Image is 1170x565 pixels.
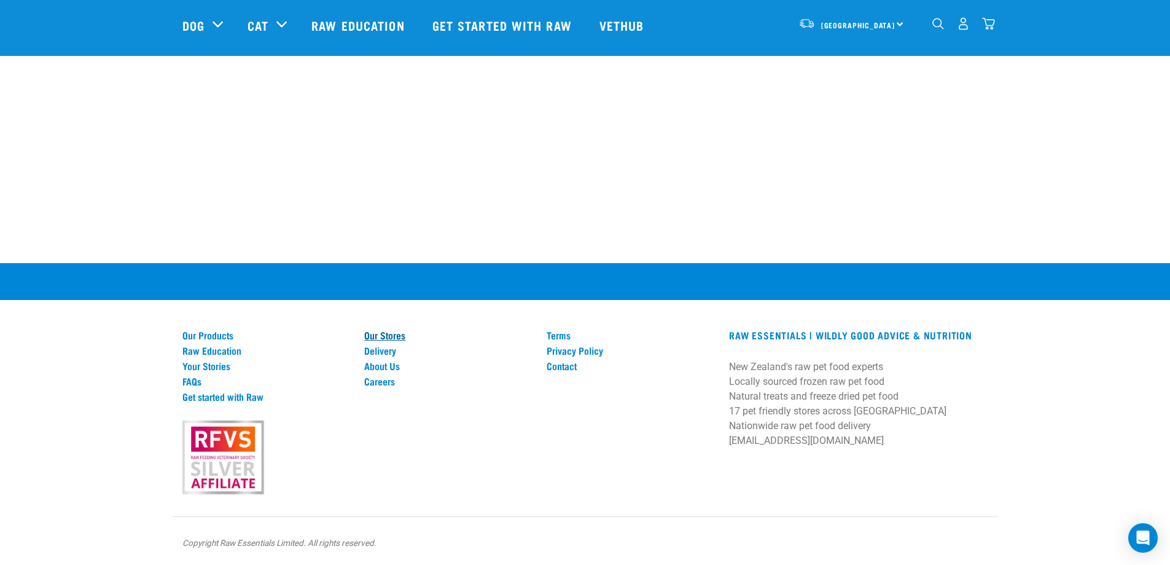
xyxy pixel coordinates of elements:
[182,391,350,402] a: Get started with Raw
[547,330,714,341] a: Terms
[364,376,532,387] a: Careers
[547,345,714,356] a: Privacy Policy
[364,330,532,341] a: Our Stores
[248,16,268,34] a: Cat
[364,360,532,371] a: About Us
[798,18,815,29] img: van-moving.png
[587,1,660,50] a: Vethub
[364,345,532,356] a: Delivery
[182,538,376,548] em: Copyright Raw Essentials Limited. All rights reserved.
[182,16,205,34] a: Dog
[182,330,350,341] a: Our Products
[547,360,714,371] a: Contact
[957,17,970,30] img: user.png
[821,23,895,27] span: [GEOGRAPHIC_DATA]
[182,360,350,371] a: Your Stories
[299,1,419,50] a: Raw Education
[729,360,988,448] p: New Zealand's raw pet food experts Locally sourced frozen raw pet food Natural treats and freeze ...
[182,345,350,356] a: Raw Education
[182,376,350,387] a: FAQs
[932,18,944,30] img: home-icon-1@2x.png
[729,330,988,341] h3: RAW ESSENTIALS | Wildly Good Advice & Nutrition
[177,419,269,496] img: rfvs.png
[1128,523,1158,553] div: Open Intercom Messenger
[982,17,995,30] img: home-icon@2x.png
[420,1,587,50] a: Get started with Raw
